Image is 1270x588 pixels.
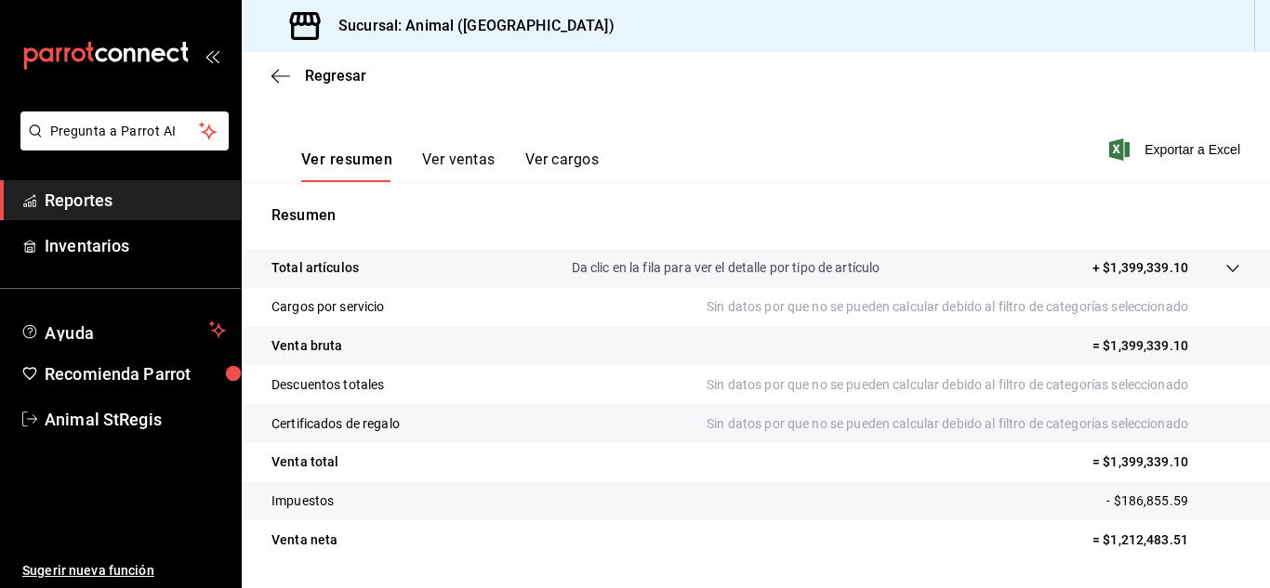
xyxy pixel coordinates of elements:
p: Sin datos por que no se pueden calcular debido al filtro de categorías seleccionado [707,414,1240,434]
p: = $1,399,339.10 [1092,452,1240,472]
span: Reportes [45,188,226,213]
p: Sin datos por que no se pueden calcular debido al filtro de categorías seleccionado [707,297,1240,317]
span: Inventarios [45,233,226,258]
p: Descuentos totales [271,375,384,395]
p: Da clic en la fila para ver el detalle por tipo de artículo [572,258,880,278]
button: Pregunta a Parrot AI [20,111,229,150]
p: Certificados de regalo [271,414,400,434]
p: Resumen [271,204,1240,227]
p: Venta bruta [271,336,342,356]
span: Regresar [305,67,366,85]
p: - $186,855.59 [1106,491,1240,511]
p: = $1,212,483.51 [1092,530,1240,550]
p: = $1,399,339.10 [1092,336,1240,356]
button: Ver cargos [525,150,600,182]
p: Impuestos [271,491,334,511]
button: open_drawer_menu [205,48,219,63]
div: navigation tabs [301,150,599,182]
button: Exportar a Excel [1113,138,1240,161]
p: Sin datos por que no se pueden calcular debido al filtro de categorías seleccionado [707,375,1240,395]
button: Ver ventas [422,150,496,182]
span: Pregunta a Parrot AI [50,122,200,141]
span: Ayuda [45,319,202,341]
p: Total artículos [271,258,359,278]
h3: Sucursal: Animal ([GEOGRAPHIC_DATA]) [324,15,615,37]
p: Cargos por servicio [271,297,385,317]
p: Venta total [271,452,338,472]
span: Recomienda Parrot [45,361,226,386]
span: Animal StRegis [45,407,226,432]
a: Pregunta a Parrot AI [13,135,229,154]
p: + $1,399,339.10 [1092,258,1188,278]
span: Sugerir nueva función [22,561,226,581]
p: Venta neta [271,530,337,550]
button: Ver resumen [301,150,392,182]
button: Regresar [271,67,366,85]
